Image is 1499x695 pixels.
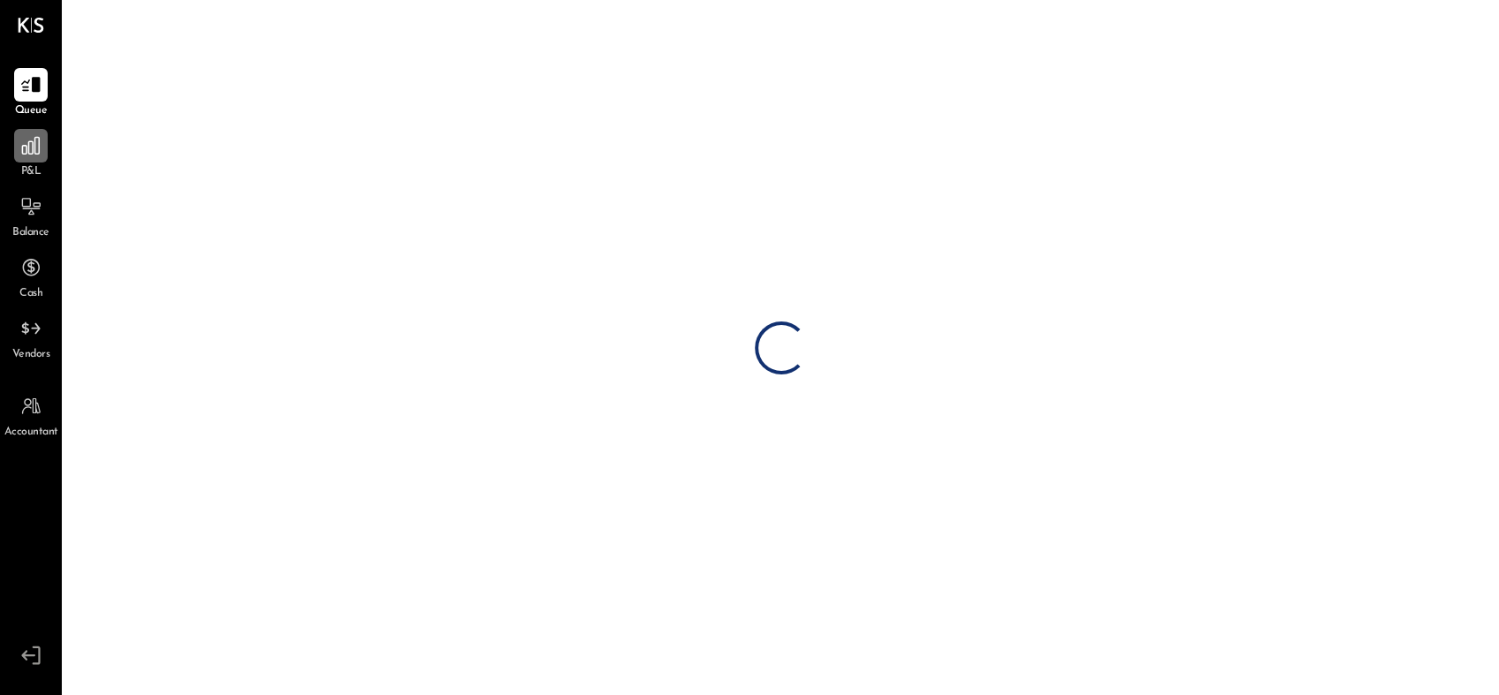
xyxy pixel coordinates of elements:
[15,103,48,119] span: Queue
[12,225,49,241] span: Balance
[1,129,61,180] a: P&L
[4,425,58,441] span: Accountant
[12,347,50,363] span: Vendors
[1,68,61,119] a: Queue
[1,389,61,441] a: Accountant
[1,190,61,241] a: Balance
[1,312,61,363] a: Vendors
[1,251,61,302] a: Cash
[19,286,42,302] span: Cash
[21,164,41,180] span: P&L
